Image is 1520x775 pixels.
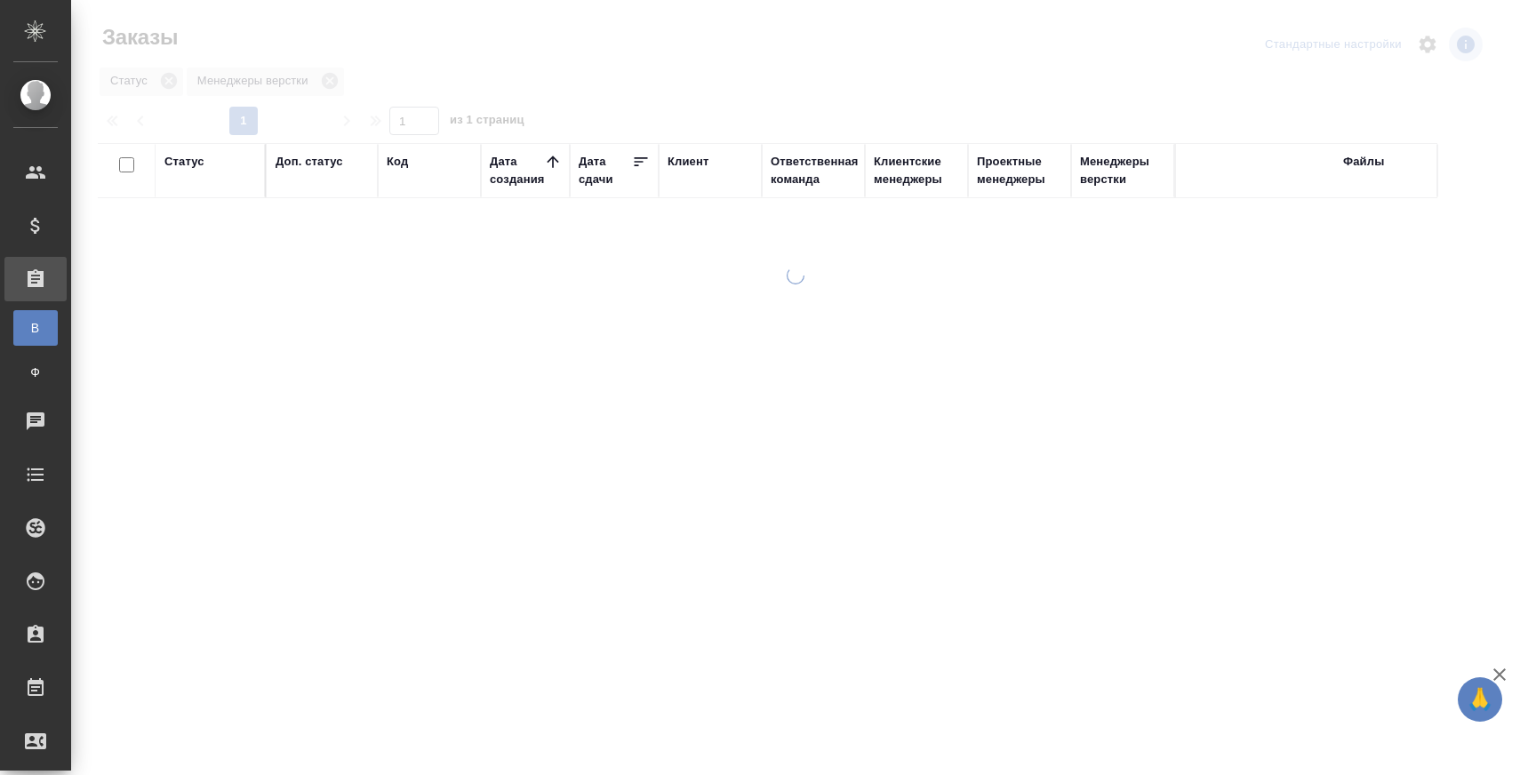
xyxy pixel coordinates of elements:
[13,355,58,390] a: Ф
[1343,153,1384,171] div: Файлы
[22,364,49,381] span: Ф
[490,153,544,188] div: Дата создания
[1458,677,1502,722] button: 🙏
[771,153,859,188] div: Ответственная команда
[668,153,708,171] div: Клиент
[977,153,1062,188] div: Проектные менеджеры
[164,153,204,171] div: Статус
[276,153,343,171] div: Доп. статус
[22,319,49,337] span: В
[387,153,408,171] div: Код
[1465,681,1495,718] span: 🙏
[874,153,959,188] div: Клиентские менеджеры
[13,310,58,346] a: В
[1080,153,1165,188] div: Менеджеры верстки
[579,153,632,188] div: Дата сдачи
